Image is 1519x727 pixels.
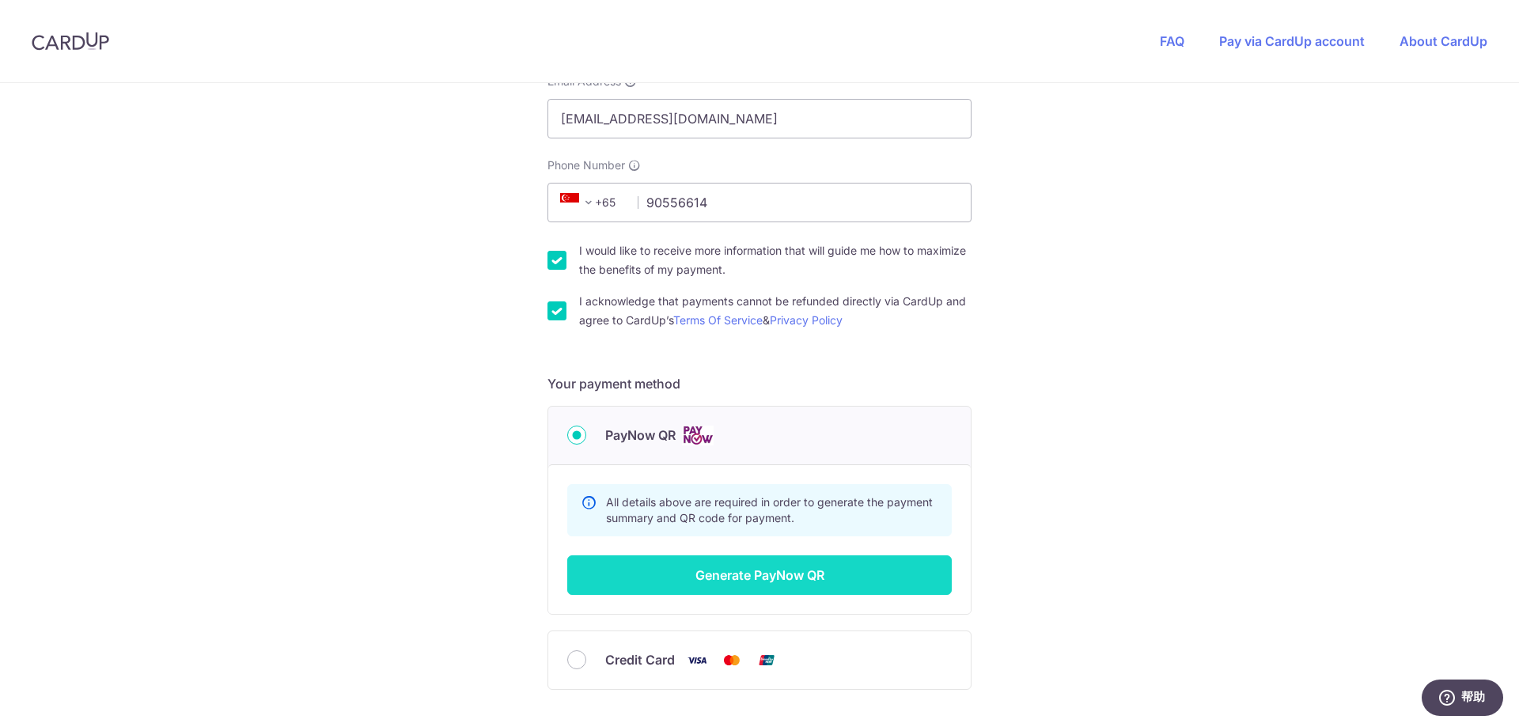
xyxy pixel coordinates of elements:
span: Phone Number [547,157,625,173]
a: Pay via CardUp account [1219,33,1365,49]
span: +65 [555,193,627,212]
input: Email address [547,99,972,138]
button: Generate PayNow QR [567,555,952,595]
a: About CardUp [1400,33,1487,49]
a: Privacy Policy [770,313,843,327]
div: PayNow QR Cards logo [567,426,952,445]
a: FAQ [1160,33,1184,49]
label: I acknowledge that payments cannot be refunded directly via CardUp and agree to CardUp’s & [579,292,972,330]
span: Credit Card [605,650,675,669]
span: +65 [560,193,598,212]
img: Mastercard [716,650,748,670]
span: PayNow QR [605,426,676,445]
span: All details above are required in order to generate the payment summary and QR code for payment. [606,495,933,524]
img: Union Pay [751,650,782,670]
h5: Your payment method [547,374,972,393]
img: CardUp [32,32,109,51]
label: I would like to receive more information that will guide me how to maximize the benefits of my pa... [579,241,972,279]
div: Credit Card Visa Mastercard Union Pay [567,650,952,670]
a: Terms Of Service [673,313,763,327]
img: Cards logo [682,426,714,445]
img: Visa [681,650,713,670]
iframe: 打开一个小组件，您可以在其中找到更多信息 [1421,680,1503,719]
